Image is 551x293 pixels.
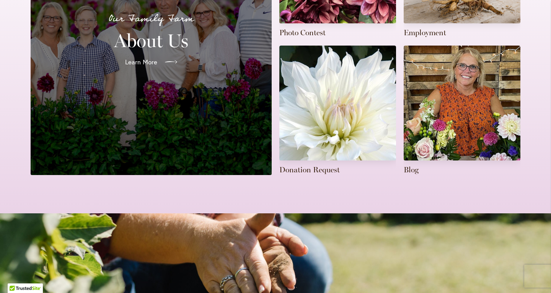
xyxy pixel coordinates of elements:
[40,30,262,51] h2: About Us
[125,57,157,67] span: Learn More
[119,51,183,73] a: Learn More
[40,11,262,27] p: Our Family Farm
